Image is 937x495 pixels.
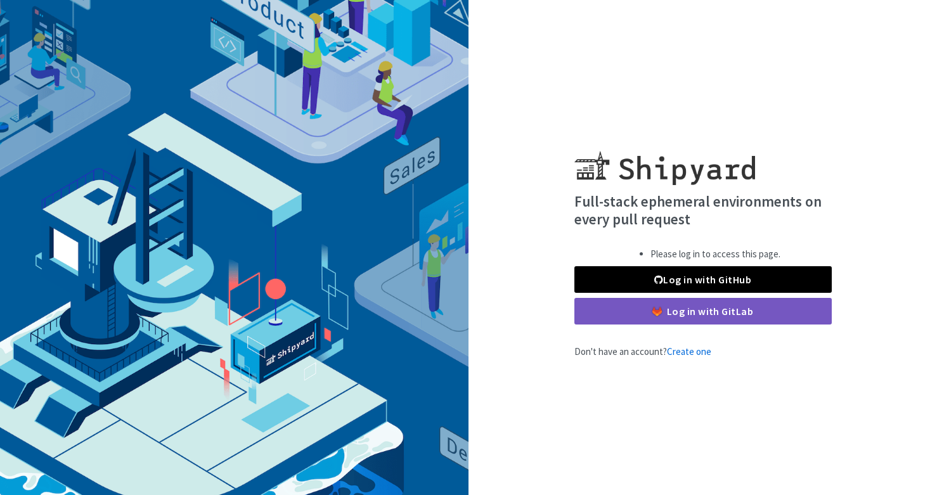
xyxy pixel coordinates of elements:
span: Don't have an account? [574,345,711,357]
h4: Full-stack ephemeral environments on every pull request [574,193,832,228]
a: Log in with GitHub [574,266,832,293]
img: gitlab-color.svg [652,307,662,316]
a: Create one [667,345,711,357]
img: Shipyard logo [574,136,755,185]
li: Please log in to access this page. [650,247,780,262]
a: Log in with GitLab [574,298,832,325]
